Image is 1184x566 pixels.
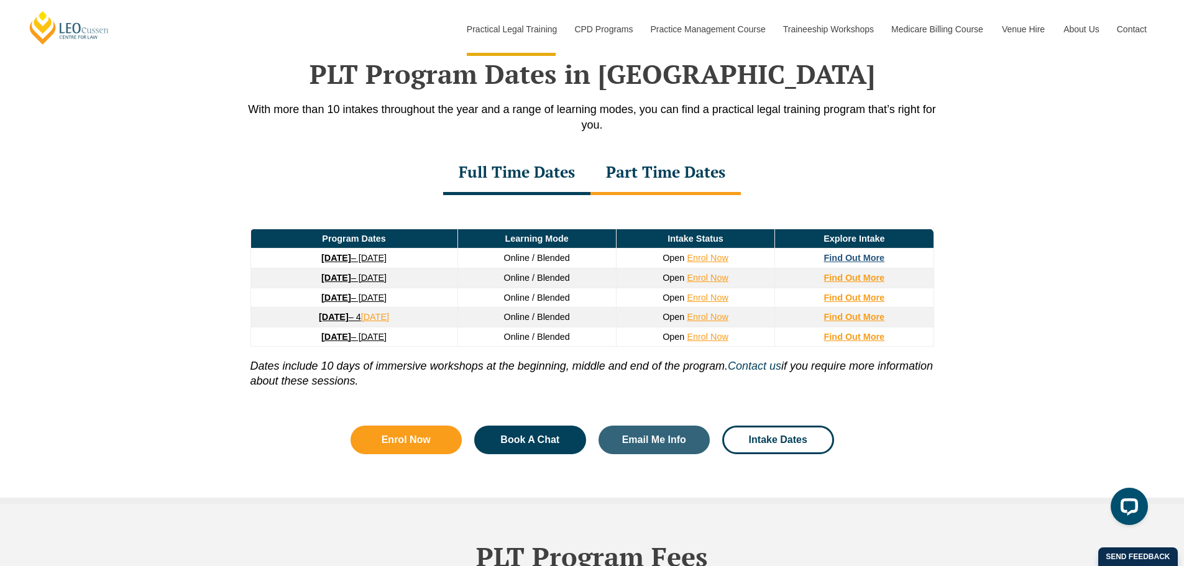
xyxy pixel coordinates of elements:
span: Open [663,332,684,342]
a: Enrol Now [687,332,728,342]
a: About Us [1054,2,1108,56]
span: Online / Blended [503,312,569,322]
a: Enrol Now [687,273,728,283]
span: Online / Blended [503,293,569,303]
span: Open [663,293,684,303]
strong: [DATE] [319,312,349,322]
a: [DATE]– [DATE] [321,273,387,283]
a: Find Out More [824,253,885,263]
a: Contact [1108,2,1156,56]
span: Book A Chat [500,435,559,445]
p: . if you require more information about these sessions. [250,347,934,388]
iframe: LiveChat chat widget [1101,483,1153,535]
a: [DATE]– [DATE] [321,253,387,263]
a: [DATE]– [DATE] [321,332,387,342]
a: Traineeship Workshops [774,2,882,56]
p: With more than 10 intakes throughout the year and a range of learning modes, you can find a pract... [238,102,947,133]
a: Find Out More [824,332,885,342]
a: Enrol Now [687,293,728,303]
a: Contact us [728,360,781,372]
span: Online / Blended [503,253,569,263]
a: Book A Chat [474,426,586,454]
a: Venue Hire [993,2,1054,56]
strong: [DATE] [321,293,351,303]
strong: [DATE] [321,253,351,263]
div: Full Time Dates [443,152,590,195]
h2: PLT Program Dates in [GEOGRAPHIC_DATA] [238,58,947,89]
a: [PERSON_NAME] Centre for Law [28,10,111,45]
a: [DATE]– [DATE] [321,293,387,303]
span: Intake Dates [749,435,807,445]
i: Dates include 10 days of immersive workshops at the beginning, middle and end of the program [250,360,725,372]
span: Email Me Info [622,435,686,445]
a: Enrol Now [687,312,728,322]
span: Enrol Now [382,435,431,445]
span: Online / Blended [503,273,569,283]
div: Part Time Dates [590,152,741,195]
a: Practice Management Course [641,2,774,56]
strong: [DATE] [321,332,351,342]
a: Find Out More [824,273,885,283]
a: Medicare Billing Course [882,2,993,56]
a: Find Out More [824,312,885,322]
td: Explore Intake [775,229,934,249]
strong: [DATE] [321,273,351,283]
a: Enrol Now [687,253,728,263]
a: Email Me Info [599,426,710,454]
a: Intake Dates [722,426,834,454]
td: Program Dates [250,229,457,249]
td: Learning Mode [457,229,616,249]
span: Online / Blended [503,332,569,342]
span: Open [663,312,684,322]
a: CPD Programs [565,2,641,56]
a: Practical Legal Training [457,2,566,56]
span: Open [663,253,684,263]
span: Open [663,273,684,283]
a: Enrol Now [351,426,462,454]
a: [DATE] [361,312,389,322]
a: [DATE]– 4 [319,312,361,322]
td: Intake Status [616,229,774,249]
a: Find Out More [824,293,885,303]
